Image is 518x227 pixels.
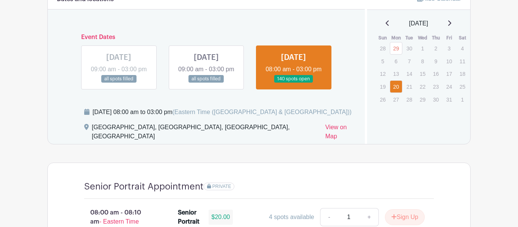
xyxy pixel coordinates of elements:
[403,34,416,42] th: Tue
[403,94,416,105] p: 28
[377,55,389,67] p: 5
[430,68,442,80] p: 16
[456,55,469,67] p: 11
[409,19,428,28] span: [DATE]
[209,210,233,225] div: $20.00
[92,123,319,144] div: [GEOGRAPHIC_DATA], [GEOGRAPHIC_DATA], [GEOGRAPHIC_DATA], [GEOGRAPHIC_DATA]
[390,42,402,55] a: 29
[456,94,469,105] p: 1
[416,34,429,42] th: Wed
[390,55,402,67] p: 6
[84,181,204,192] h4: Senior Portrait Appointment
[93,108,352,117] div: [DATE] 08:00 am to 03:00 pm
[212,184,231,189] span: PRIVATE
[360,208,379,226] a: +
[430,94,442,105] p: 30
[325,123,356,144] a: View on Map
[443,68,455,80] p: 17
[377,94,389,105] p: 26
[416,94,429,105] p: 29
[443,81,455,92] p: 24
[377,42,389,54] p: 28
[390,80,402,93] a: 20
[178,208,199,226] div: Senior Portrait
[376,34,389,42] th: Sun
[377,81,389,92] p: 19
[456,34,469,42] th: Sat
[430,81,442,92] p: 23
[389,34,403,42] th: Mon
[403,55,416,67] p: 7
[456,42,469,54] p: 4
[403,42,416,54] p: 30
[390,94,402,105] p: 27
[320,208,337,226] a: -
[443,55,455,67] p: 10
[430,55,442,67] p: 9
[416,42,429,54] p: 1
[456,68,469,80] p: 18
[429,34,443,42] th: Thu
[443,34,456,42] th: Fri
[443,42,455,54] p: 3
[403,68,416,80] p: 14
[416,68,429,80] p: 15
[385,209,425,225] button: Sign Up
[172,109,352,115] span: (Eastern Time ([GEOGRAPHIC_DATA] & [GEOGRAPHIC_DATA]))
[416,81,429,92] p: 22
[416,55,429,67] p: 8
[430,42,442,54] p: 2
[403,81,416,92] p: 21
[75,34,337,41] h6: Event Dates
[377,68,389,80] p: 12
[456,81,469,92] p: 25
[269,213,314,222] div: 4 spots available
[443,94,455,105] p: 31
[390,68,402,80] p: 13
